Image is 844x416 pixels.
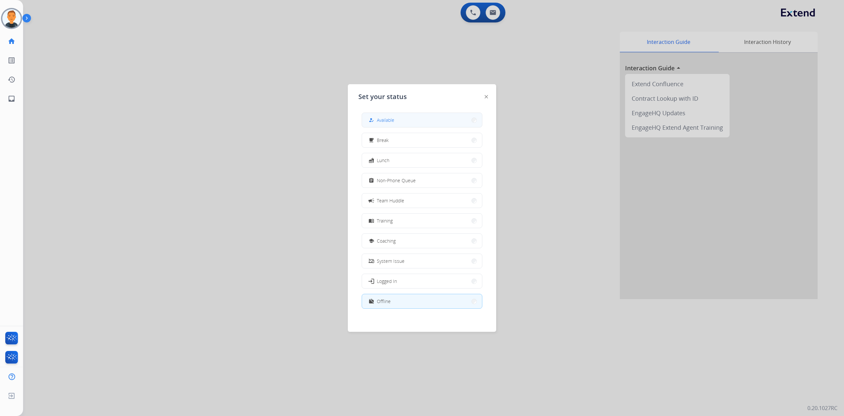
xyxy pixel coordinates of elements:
button: Lunch [362,153,482,167]
p: 0.20.1027RC [807,404,837,412]
span: Training [377,217,393,224]
mat-icon: assignment [369,178,374,183]
mat-icon: campaign [368,197,375,204]
span: System Issue [377,258,405,264]
img: close-button [485,95,488,98]
button: Logged In [362,274,482,288]
button: Break [362,133,482,147]
span: Coaching [377,237,396,244]
span: Offline [377,298,391,305]
mat-icon: history [8,76,15,84]
span: Team Huddle [377,197,404,204]
mat-icon: inbox [8,95,15,103]
span: Lunch [377,157,389,164]
button: Available [362,113,482,127]
img: avatar [2,9,21,28]
button: Training [362,214,482,228]
button: Non-Phone Queue [362,173,482,188]
span: Set your status [358,92,407,101]
mat-icon: menu_book [369,218,374,224]
mat-icon: login [368,278,375,284]
button: Coaching [362,234,482,248]
mat-icon: work_off [369,298,374,304]
mat-icon: free_breakfast [369,137,374,143]
span: Logged In [377,278,397,285]
mat-icon: list_alt [8,56,15,64]
span: Break [377,137,389,144]
button: Team Huddle [362,193,482,208]
mat-icon: fastfood [369,157,374,163]
span: Non-Phone Queue [377,177,416,184]
mat-icon: how_to_reg [369,117,374,123]
button: System Issue [362,254,482,268]
mat-icon: home [8,37,15,45]
button: Offline [362,294,482,308]
mat-icon: phonelink_off [369,258,374,264]
span: Available [377,117,394,123]
mat-icon: school [369,238,374,244]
